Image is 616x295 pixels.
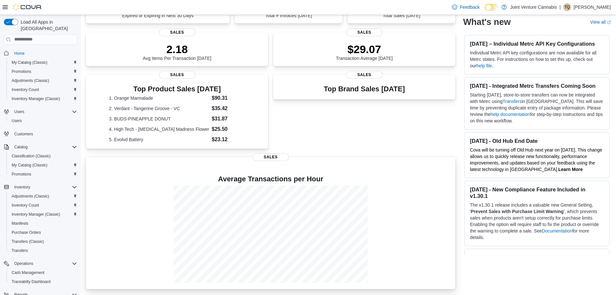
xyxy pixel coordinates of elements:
[9,269,47,277] a: Cash Management
[9,77,52,85] a: Adjustments (Classic)
[9,95,77,103] span: Inventory Manager (Classic)
[470,147,602,172] span: Cova will be turning off Old Hub next year on [DATE]. This change allows us to quickly release ne...
[470,83,604,89] h3: [DATE] - Integrated Metrc Transfers Coming Soon
[9,229,77,236] span: Purchase Orders
[109,95,209,101] dt: 1. Orange Marmalade
[12,163,48,168] span: My Catalog (Classic)
[542,228,572,233] a: Documentation
[212,115,245,123] dd: $31.87
[12,143,30,151] button: Catalog
[6,219,80,228] button: Manifests
[563,3,571,11] div: Terrence Quarles
[1,107,80,116] button: Users
[470,92,604,124] p: Starting [DATE], store-to-store transfers can now be integrated with Metrc using in [GEOGRAPHIC_D...
[12,69,31,74] span: Promotions
[9,95,63,103] a: Inventory Manager (Classic)
[1,259,80,268] button: Operations
[503,99,522,104] a: Transfers
[159,71,195,79] span: Sales
[470,50,604,69] p: Individual Metrc API key configurations are now available for all Metrc states. For instructions ...
[6,192,80,201] button: Adjustments (Classic)
[471,209,564,214] strong: Prevent Sales with Purchase Limit Warning
[574,3,611,11] p: [PERSON_NAME]
[12,212,60,217] span: Inventory Manager (Classic)
[9,247,30,255] a: Transfers
[324,85,405,93] h3: Top Brand Sales [DATE]
[6,152,80,161] button: Classification (Classic)
[1,129,80,139] button: Customers
[565,3,570,11] span: TQ
[9,210,63,218] a: Inventory Manager (Classic)
[6,228,80,237] button: Purchase Orders
[12,108,77,116] span: Users
[6,246,80,255] button: Transfers
[9,192,52,200] a: Adjustments (Classic)
[476,63,492,68] a: help file
[470,40,604,47] h3: [DATE] – Individual Metrc API Key Configurations
[336,43,393,61] div: Transaction Average [DATE]
[12,260,36,267] button: Operations
[9,210,77,218] span: Inventory Manager (Classic)
[346,28,383,36] span: Sales
[1,49,80,58] button: Home
[510,3,557,11] p: Joint Venture Cannabis
[109,85,245,93] h3: Top Product Sales [DATE]
[558,167,583,172] a: Learn More
[12,143,77,151] span: Catalog
[6,116,80,125] button: Users
[449,1,482,14] a: Feedback
[9,269,77,277] span: Cash Management
[212,105,245,112] dd: $35.42
[109,116,209,122] dt: 3. BUDS-PINEAPPLE DONUT
[6,161,80,170] button: My Catalog (Classic)
[12,270,44,275] span: Cash Management
[9,59,77,66] span: My Catalog (Classic)
[9,77,77,85] span: Adjustments (Classic)
[9,247,77,255] span: Transfers
[460,4,480,10] span: Feedback
[12,221,28,226] span: Manifests
[9,278,53,286] a: Traceabilty Dashboard
[9,86,77,94] span: Inventory Count
[12,194,49,199] span: Adjustments (Classic)
[12,183,33,191] button: Inventory
[12,118,22,123] span: Users
[6,237,80,246] button: Transfers (Classic)
[1,183,80,192] button: Inventory
[9,238,47,245] a: Transfers (Classic)
[18,19,77,32] span: Load All Apps in [GEOGRAPHIC_DATA]
[9,229,44,236] a: Purchase Orders
[14,261,33,266] span: Operations
[13,4,42,10] img: Cova
[12,50,27,57] a: Home
[6,268,80,277] button: Cash Management
[12,108,27,116] button: Users
[91,175,450,183] h4: Average Transactions per Hour
[9,68,77,75] span: Promotions
[9,170,77,178] span: Promotions
[9,238,77,245] span: Transfers (Classic)
[12,130,36,138] a: Customers
[6,58,80,67] button: My Catalog (Classic)
[14,51,25,56] span: Home
[12,183,77,191] span: Inventory
[9,59,50,66] a: My Catalog (Classic)
[9,152,53,160] a: Classification (Classic)
[491,112,530,117] a: help documentation
[463,17,511,27] h2: What's new
[109,105,209,112] dt: 2. Verdant - Tangerine Groove - VC
[12,96,60,101] span: Inventory Manager (Classic)
[9,152,77,160] span: Classification (Classic)
[12,260,77,267] span: Operations
[1,142,80,152] button: Catalog
[12,230,41,235] span: Purchase Orders
[9,161,77,169] span: My Catalog (Classic)
[6,67,80,76] button: Promotions
[212,136,245,143] dd: $23.12
[109,136,209,143] dt: 5. Evolvd Battery
[14,131,33,137] span: Customers
[470,186,604,199] h3: [DATE] - New Compliance Feature Included in v1.30.1
[6,94,80,103] button: Inventory Manager (Classic)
